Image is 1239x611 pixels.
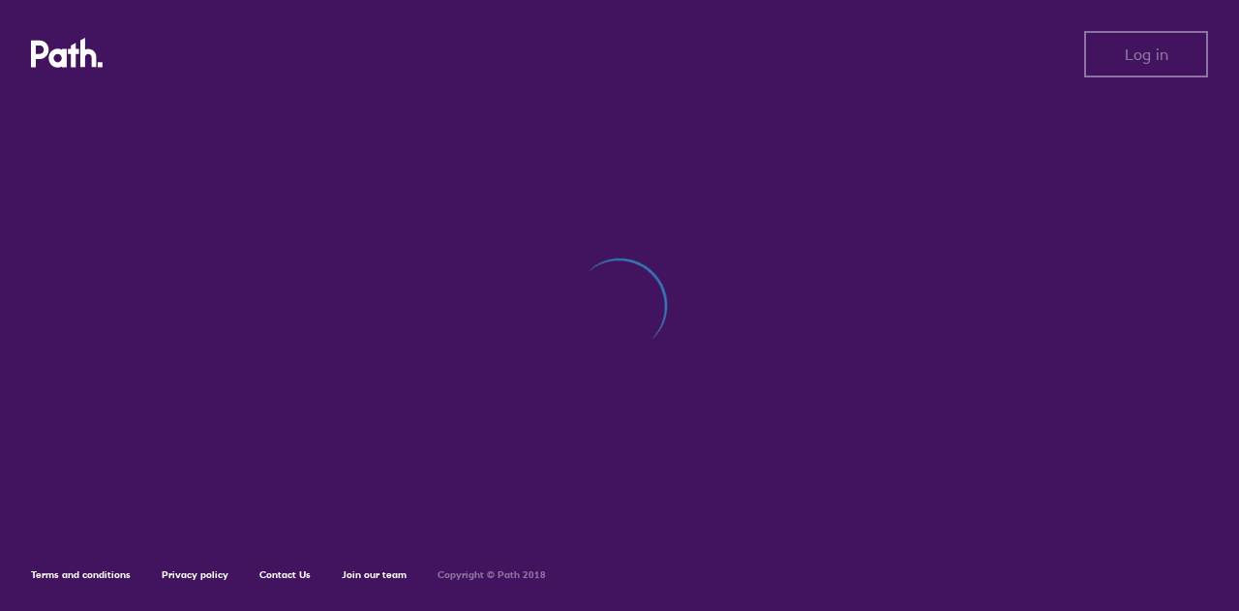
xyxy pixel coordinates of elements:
[259,568,311,581] a: Contact Us
[1084,31,1208,77] button: Log in
[1125,46,1168,63] span: Log in
[438,569,546,581] h6: Copyright © Path 2018
[342,568,407,581] a: Join our team
[31,568,131,581] a: Terms and conditions
[162,568,228,581] a: Privacy policy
